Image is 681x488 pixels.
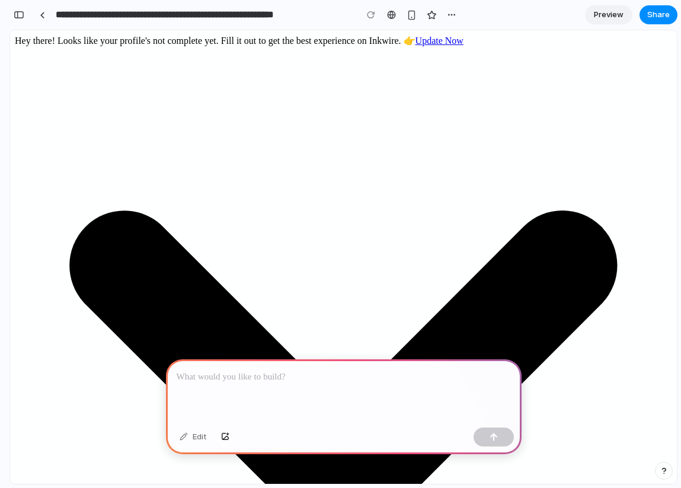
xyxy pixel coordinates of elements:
[585,5,632,24] a: Preview
[647,9,670,21] span: Share
[640,5,677,24] button: Share
[405,5,453,15] a: Update Now
[5,5,453,15] span: Hey there! Looks like your profile's not complete yet. Fill it out to get the best experience on ...
[594,9,624,21] span: Preview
